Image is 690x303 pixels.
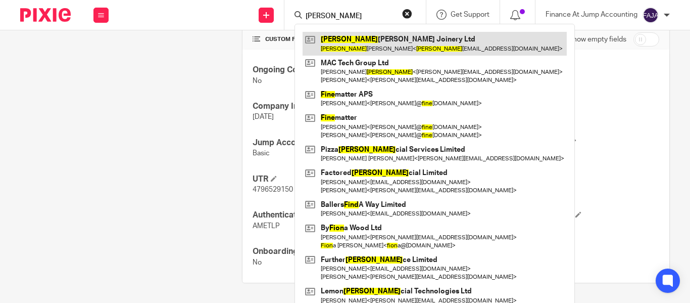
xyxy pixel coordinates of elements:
[253,113,274,120] span: [DATE]
[253,246,456,257] h4: Onboarding Call (Internal)
[253,223,280,230] span: AMETLP
[253,186,293,193] span: 4796529150
[451,11,489,18] span: Get Support
[568,34,626,45] label: Show empty fields
[305,12,396,21] input: Search
[253,35,456,44] h4: CUSTOM FIELDS
[253,65,456,75] h4: Ongoing CoSec Client
[20,8,71,22] img: Pixie
[253,138,456,148] h4: Jump Accounting Service
[402,9,412,19] button: Clear
[253,259,262,266] span: No
[253,77,262,84] span: No
[253,150,270,157] span: Basic
[546,10,637,20] p: Finance At Jump Accounting
[253,210,456,221] h4: Authentication Code
[253,101,456,112] h4: Company Incorporated On
[253,174,456,185] h4: UTR
[643,7,659,23] img: svg%3E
